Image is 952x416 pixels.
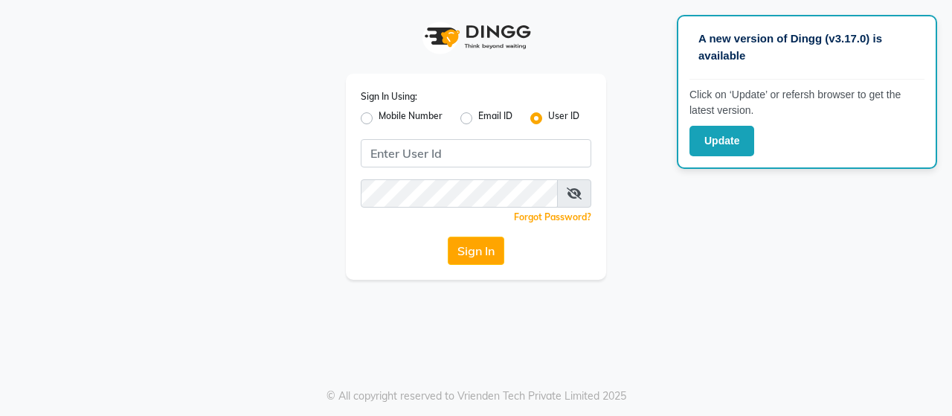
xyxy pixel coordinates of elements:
[416,15,535,59] img: logo1.svg
[448,237,504,265] button: Sign In
[478,109,512,127] label: Email ID
[548,109,579,127] label: User ID
[361,90,417,103] label: Sign In Using:
[689,126,754,156] button: Update
[361,139,591,167] input: Username
[689,87,924,118] p: Click on ‘Update’ or refersh browser to get the latest version.
[514,211,591,223] a: Forgot Password?
[698,31,916,64] p: A new version of Dingg (v3.17.0) is available
[379,109,443,127] label: Mobile Number
[361,179,558,208] input: Username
